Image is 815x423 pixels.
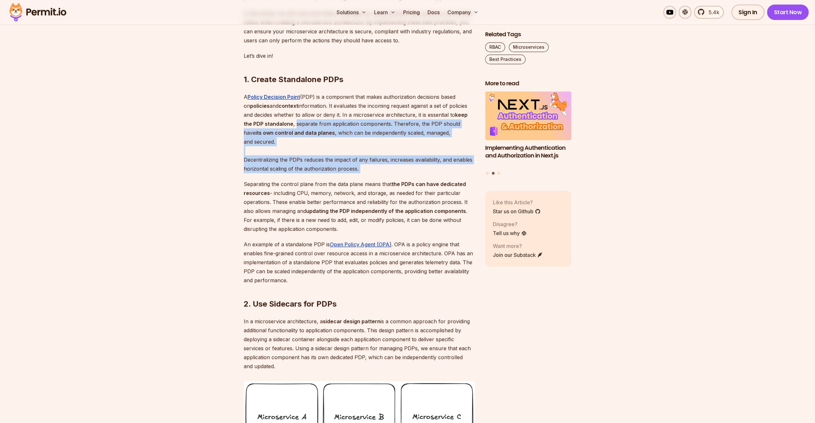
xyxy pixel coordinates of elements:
[767,4,809,20] a: Start Now
[485,144,572,160] h3: Implementing Authentication and Authorization in Next.js
[705,8,719,16] span: 5.4k
[244,180,475,233] p: Separating the control plane from the data plane means that - including CPU, memory, network, and...
[244,49,475,85] h2: 1. Create Standalone PDPs
[485,43,505,52] a: RBAC
[485,92,572,168] li: 2 of 3
[244,273,475,309] h2: 2. Use Sidecars for PDPs
[323,318,380,325] strong: sidecar design pattern
[497,172,500,174] button: Go to slide 3
[244,317,475,371] p: In a microservice architecture, a is a common approach for providing additional functionality to ...
[485,92,572,168] a: Implementing Authentication and Authorization in Next.jsImplementing Authentication and Authoriza...
[244,240,475,285] p: An example of a standalone PDP is . OPA is a policy engine that enables fine-grained control over...
[493,242,543,250] p: Want more?
[493,251,543,259] a: Join our Substack
[485,92,572,140] img: Implementing Authentication and Authorization in Next.js
[425,6,442,19] a: Docs
[493,220,527,228] p: Disagree?
[401,6,422,19] a: Pricing
[694,6,724,19] a: 5.4k
[306,208,466,214] strong: updating the PDP independently of the application components
[244,92,475,173] p: A (PDP) is a component that makes authorization decisions based on and information. It evaluates ...
[493,199,541,206] p: Like this Article?
[330,241,391,248] a: Open Policy Agent (OPA)
[493,229,527,237] a: Tell us why
[371,6,398,19] button: Learn
[486,172,489,174] button: Go to slide 1
[485,92,572,176] div: Posts
[492,172,494,175] button: Go to slide 2
[248,94,300,100] a: Policy Decision Point
[334,6,369,19] button: Solutions
[731,4,764,20] a: Sign In
[244,9,475,45] p: In this article, we will overcome these challenges by using essential best practices one should f...
[256,130,335,136] strong: its own control and data planes
[509,43,549,52] a: Microservices
[6,1,69,23] img: Permit logo
[244,51,475,60] p: Let’s dive in!
[279,103,298,109] strong: context
[485,31,572,39] h2: Related Tags
[250,103,270,109] strong: policies
[485,55,526,64] a: Best Practices
[485,80,572,88] h2: More to read
[445,6,481,19] button: Company
[493,207,541,215] a: Star us on Github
